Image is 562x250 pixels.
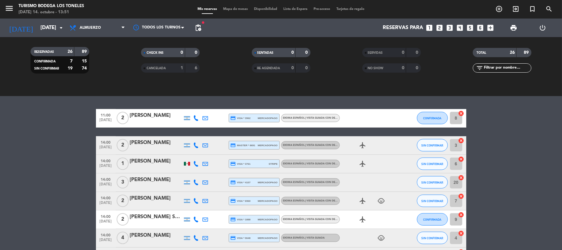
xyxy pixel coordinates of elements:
i: cancel [458,156,464,162]
span: Idioma Español | Visita guiada con degustación - Familia Millan Wine Series [283,200,389,202]
span: Mapa de mesas [220,7,251,11]
i: looks_6 [477,24,485,32]
i: search [545,5,553,13]
strong: 0 [291,50,294,55]
span: SIN CONFIRMAR [34,67,59,70]
i: turned_in_not [529,5,536,13]
span: [DATE] [98,145,114,152]
span: visa * 0648 [231,235,251,241]
span: [DATE] [98,164,114,171]
span: RE AGENDADA [257,67,280,70]
span: visa * 3962 [231,115,251,121]
i: looks_one [426,24,434,32]
span: Idioma Español | Visita Guiada [283,237,325,239]
span: SIN CONFIRMAR [421,181,443,184]
span: Idioma Español | Visita guiada con degustacion itinerante - Degustación Fuego Blanco [283,181,407,184]
i: credit_card [231,115,236,121]
button: SIN CONFIRMAR [417,232,448,244]
div: [PERSON_NAME] [130,139,182,147]
strong: 89 [82,49,88,54]
span: 14:00 [98,231,114,238]
strong: 7 [70,59,73,63]
i: cancel [458,175,464,181]
span: [DATE] [98,238,114,245]
i: credit_card [231,198,236,204]
strong: 0 [195,50,198,55]
span: visa * 3761 [231,161,251,167]
i: [DATE] [5,21,37,35]
button: menu [5,4,14,15]
i: credit_card [231,180,236,185]
input: Filtrar por nombre... [483,65,531,71]
span: mercadopago [258,218,277,222]
span: SIN CONFIRMAR [421,199,443,203]
span: RESERVADAS [34,50,54,53]
span: mercadopago [258,116,277,120]
span: mercadopago [258,180,277,184]
strong: 26 [68,49,73,54]
strong: 0 [416,66,419,70]
strong: 0 [402,50,404,55]
div: [PERSON_NAME] [130,231,182,239]
strong: 0 [181,50,183,55]
span: 11:00 [98,111,114,118]
i: cancel [458,193,464,199]
i: airplanemode_active [359,197,367,205]
span: Idioma Español | Visita guiada con degustacion itinerante - Degustación Fuego Blanco [283,144,407,146]
span: 14:00 [98,138,114,146]
i: arrow_drop_down [57,24,65,32]
span: Disponibilidad [251,7,280,11]
i: add_box [487,24,495,32]
strong: 0 [416,50,419,55]
span: fiber_manual_record [201,21,205,24]
span: 2 [117,112,129,124]
span: visa * 1888 [231,217,251,222]
i: credit_card [231,235,236,241]
button: SIN CONFIRMAR [417,176,448,189]
span: Tarjetas de regalo [333,7,368,11]
i: credit_card [231,217,236,222]
span: SIN CONFIRMAR [421,236,443,240]
i: child_care [378,197,385,205]
button: SIN CONFIRMAR [417,139,448,151]
span: 14:00 [98,213,114,220]
strong: 89 [524,50,530,55]
i: cancel [458,110,464,117]
div: [DATE] 14. octubre - 13:51 [19,9,84,15]
span: mercadopago [258,143,277,147]
span: 14:00 [98,176,114,183]
strong: 26 [510,50,515,55]
span: visa * 6960 [231,198,251,204]
span: CONFIRMADA [34,60,56,63]
span: CANCELADA [147,67,166,70]
span: CONFIRMADA [423,218,441,221]
span: pending_actions [194,24,202,32]
span: mercadopago [258,236,277,240]
span: [DATE] [98,201,114,208]
button: CONFIRMADA [417,213,448,226]
i: looks_5 [466,24,474,32]
div: Turismo Bodega Los Toneles [19,3,84,9]
strong: 0 [402,66,404,70]
i: filter_list [476,64,483,72]
span: [DATE] [98,118,114,125]
div: [PERSON_NAME] [130,157,182,165]
span: 14:00 [98,194,114,201]
span: [DATE] [98,182,114,189]
span: 2 [117,195,129,207]
strong: 0 [305,66,309,70]
span: mercadopago [258,199,277,203]
i: credit_card [231,161,236,167]
span: NO SHOW [368,67,384,70]
span: SIN CONFIRMAR [421,162,443,166]
i: exit_to_app [512,5,519,13]
span: 4 [117,232,129,244]
i: cancel [458,138,464,144]
i: power_settings_new [539,24,547,32]
span: Idioma Español | Visita guiada con degustacion itinerante - Degustación Fuego Blanco [283,218,407,221]
strong: 15 [82,59,88,63]
button: SIN CONFIRMAR [417,195,448,207]
i: add_circle_outline [495,5,503,13]
span: Almuerzo [80,26,101,30]
span: master * 8691 [231,142,256,148]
